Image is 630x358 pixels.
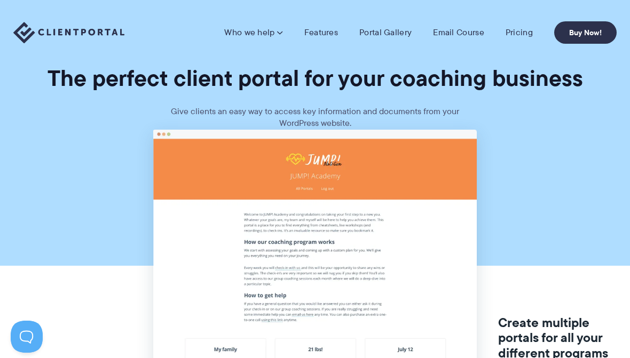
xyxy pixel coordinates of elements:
[224,27,282,38] a: Who we help
[433,27,484,38] a: Email Course
[11,321,43,353] iframe: Toggle Customer Support
[304,27,338,38] a: Features
[506,27,533,38] a: Pricing
[554,21,617,44] a: Buy Now!
[8,64,622,92] h1: The perfect client portal for your coaching business
[359,27,412,38] a: Portal Gallery
[155,106,475,130] p: Give clients an easy way to access key information and documents from your WordPress website.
